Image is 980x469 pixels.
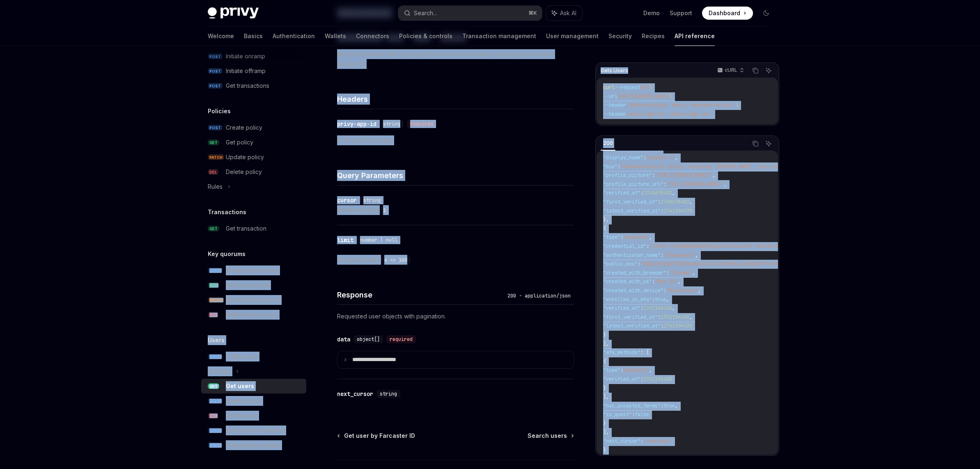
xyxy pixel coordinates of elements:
span: "pQECAyYgASFYIKdGwx5XxZ/7CJJzT8d5L6jyLNQdTH7X+rSZdPJ9Ux/QIlggRm4OcJ8F3aB5zYz3T9LxLdDfGpWvYkHgS4A8... [640,261,945,267]
span: curl [603,84,615,91]
span: POST [208,354,223,360]
div: data [337,335,350,343]
span: "1Password" [663,252,695,259]
span: \ [649,84,652,91]
span: 1740678402 [643,190,672,196]
div: limit [337,236,353,244]
span: , [672,305,675,311]
span: : [620,234,623,240]
span: [URL][DOMAIN_NAME] [617,93,669,100]
span: "authenticator_name" [603,252,661,259]
div: Required range: [337,255,574,265]
div: Delete user [226,411,257,421]
span: , [678,278,681,285]
img: dark logo [208,7,259,19]
a: Get user by Farcaster ID [338,432,415,440]
span: , [712,172,715,178]
button: Copy the contents from the code block [750,138,761,149]
span: GET [208,383,219,389]
span: "bio" [603,163,617,170]
div: Minimum length: [337,205,574,215]
span: { [603,358,606,365]
a: Authentication [273,26,315,46]
a: Wallets [325,26,346,46]
span: POST [208,268,223,274]
span: "payton ↑" [646,154,675,161]
span: : [658,314,661,320]
span: "profile_picture" [603,172,652,178]
span: POST [208,428,223,434]
p: ID of your Privy app. [337,135,574,145]
span: Gets Users [601,67,628,74]
span: --header [603,111,626,117]
span: "is_guest" [603,411,632,418]
span: , [649,234,652,240]
span: "latest_verified_at" [603,208,661,214]
span: , [695,252,698,259]
a: DELDelete key quorum [201,307,306,322]
span: : [617,163,620,170]
span: 1741194370 [663,208,692,214]
span: : [643,154,646,161]
span: 1741194420 [663,323,692,329]
div: cursor [337,196,357,204]
a: DELDelete policy [201,165,306,179]
button: Ask AI [546,6,582,21]
code: 1 [380,206,389,215]
span: true [655,296,666,303]
span: DEL [208,169,218,175]
span: "has_accepted_terms" [603,403,661,409]
a: PATCHUpdate key quorum [201,293,306,307]
a: POSTCreate key quorum [201,263,306,278]
span: 1741194420 [643,376,672,382]
a: GETGet policy [201,135,306,150]
span: --request [615,84,640,91]
a: POSTPregenerate wallets [201,438,306,453]
a: API reference [675,26,715,46]
span: "passkey" [623,367,649,373]
p: Requested user objects with pagination. [337,311,574,321]
span: , [675,403,678,409]
span: "profile_picture_url" [603,181,663,188]
span: { [603,225,606,232]
div: Update policy [226,152,264,162]
span: : [661,323,663,329]
div: Create policy [226,123,262,133]
span: "created_with_os" [603,278,652,285]
span: } [603,332,606,338]
span: "latest_verified_at" [603,323,661,329]
span: number | null [360,237,397,243]
a: Search users [528,432,573,440]
span: 'privy-app-id: <privy-app-id>' [626,111,712,117]
span: : [661,208,663,214]
span: Search users [528,432,567,440]
a: Dashboard [702,7,753,20]
span: GET [208,282,219,288]
div: Search... [414,8,437,18]
a: User management [546,26,599,46]
span: ⌘ K [528,10,537,16]
button: cURL [713,64,748,78]
span: "enrolled_in_mfa" [603,296,652,303]
h4: Query Parameters [337,170,574,181]
button: Ask AI [763,65,774,76]
span: Get user by Farcaster ID [344,432,415,440]
span: ], [603,429,609,435]
div: Get transactions [226,81,269,91]
span: ], [603,394,609,400]
span: 'Authorization: Basic <encoded-value>' [626,102,735,108]
span: : [652,278,655,285]
a: POSTInitiate offramp [201,64,306,78]
a: Support [670,9,692,17]
div: Get key quorum [226,280,269,290]
span: DEL [208,312,218,318]
div: Delete policy [226,167,262,177]
span: PATCH [208,297,224,303]
span: , [675,154,678,161]
span: : [646,243,649,249]
span: } [603,420,606,427]
div: Get user [208,366,231,376]
a: POSTSearch users [201,394,306,408]
span: : [638,261,640,267]
button: Ask AI [763,138,774,149]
